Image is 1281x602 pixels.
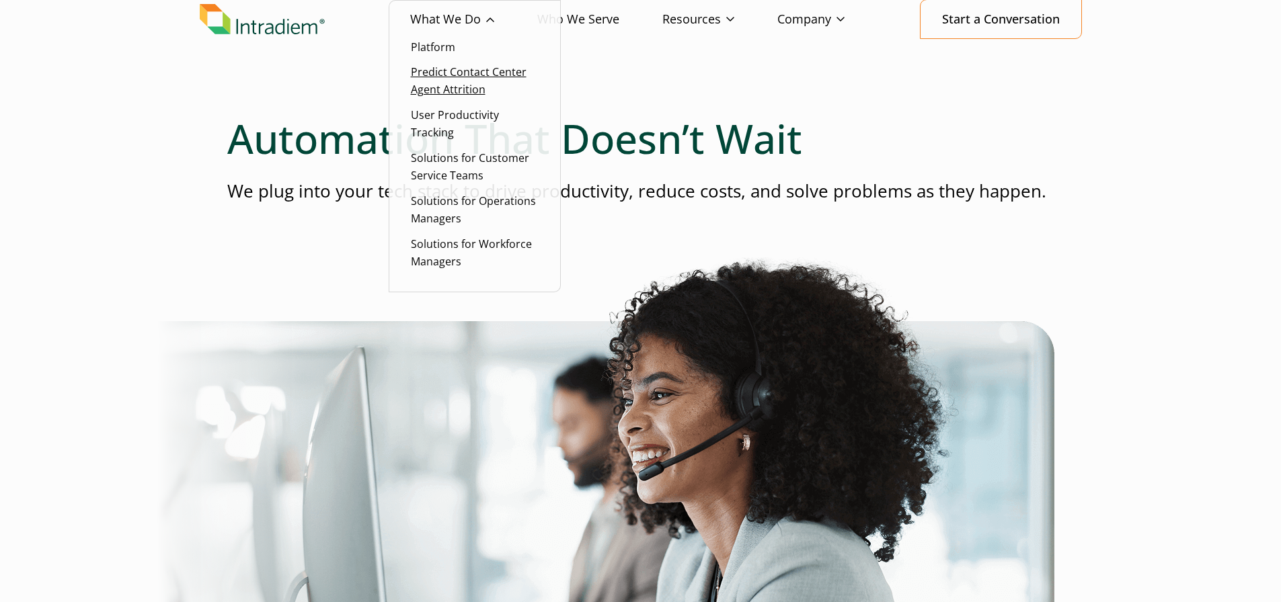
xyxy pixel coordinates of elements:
[227,179,1054,204] p: We plug into your tech stack to drive productivity, reduce costs, and solve problems as they happen.
[411,150,529,183] a: Solutions for Customer Service Teams
[200,4,410,35] a: Link to homepage of Intradiem
[227,114,1054,163] h1: Automation That Doesn’t Wait
[411,64,527,97] a: Predict Contact Center Agent Attrition
[411,40,455,54] a: Platform
[411,236,532,269] a: Solutions for Workforce Managers
[200,4,325,35] img: Intradiem
[411,107,499,140] a: User Productivity Tracking
[411,193,536,226] a: Solutions for Operations Managers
